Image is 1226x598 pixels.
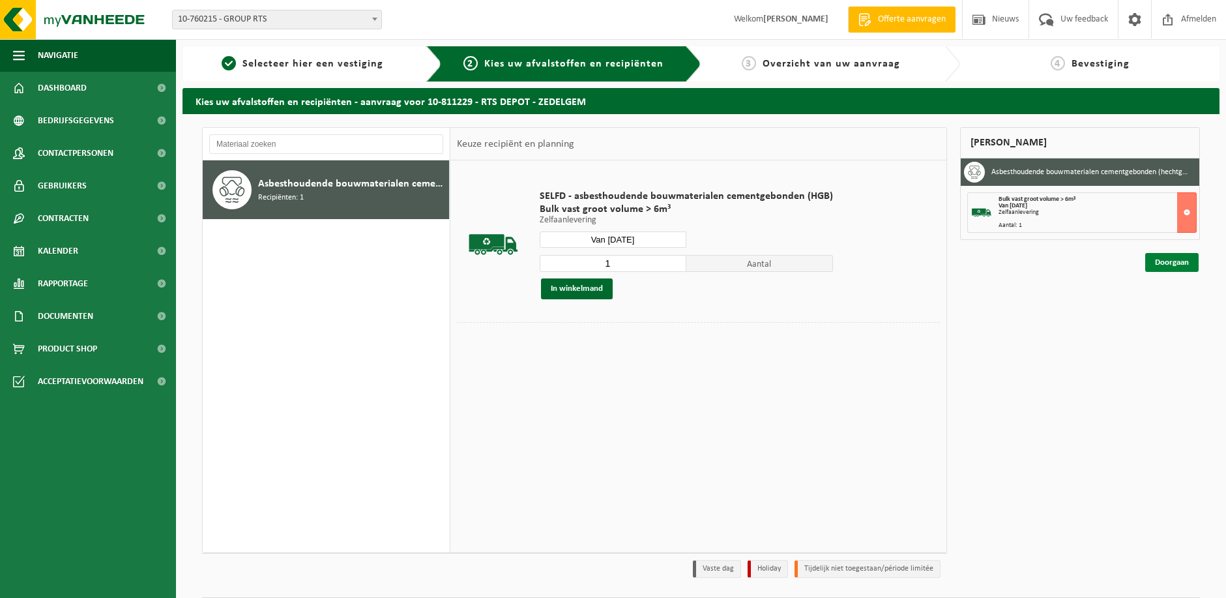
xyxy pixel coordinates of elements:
[258,176,446,192] span: Asbesthoudende bouwmaterialen cementgebonden (hechtgebonden)
[182,88,1219,113] h2: Kies uw afvalstoffen en recipiënten - aanvraag voor 10-811229 - RTS DEPOT - ZEDELGEM
[693,560,741,578] li: Vaste dag
[38,104,114,137] span: Bedrijfsgegevens
[540,190,833,203] span: SELFD - asbesthoudende bouwmaterialen cementgebonden (HGB)
[484,59,664,69] span: Kies uw afvalstoffen en recipiënten
[999,209,1196,216] div: Zelfaanlevering
[38,267,88,300] span: Rapportage
[222,56,236,70] span: 1
[1145,253,1199,272] a: Doorgaan
[686,255,833,272] span: Aantal
[172,10,382,29] span: 10-760215 - GROUP RTS
[763,59,900,69] span: Overzicht van uw aanvraag
[960,127,1200,158] div: [PERSON_NAME]
[38,333,97,365] span: Product Shop
[450,128,581,160] div: Keuze recipiënt en planning
[463,56,478,70] span: 2
[999,222,1196,229] div: Aantal: 1
[848,7,956,33] a: Offerte aanvragen
[209,134,443,154] input: Materiaal zoeken
[38,170,87,202] span: Gebruikers
[38,39,78,72] span: Navigatie
[38,202,89,235] span: Contracten
[258,192,304,204] span: Recipiënten: 1
[1051,56,1065,70] span: 4
[38,137,113,170] span: Contactpersonen
[38,72,87,104] span: Dashboard
[795,560,941,578] li: Tijdelijk niet toegestaan/période limitée
[540,203,833,216] span: Bulk vast groot volume > 6m³
[742,56,756,70] span: 3
[38,365,143,398] span: Acceptatievoorwaarden
[541,278,613,299] button: In winkelmand
[38,235,78,267] span: Kalender
[748,560,788,578] li: Holiday
[242,59,383,69] span: Selecteer hier een vestiging
[173,10,381,29] span: 10-760215 - GROUP RTS
[203,160,450,219] button: Asbesthoudende bouwmaterialen cementgebonden (hechtgebonden) Recipiënten: 1
[540,216,833,225] p: Zelfaanlevering
[763,14,828,24] strong: [PERSON_NAME]
[999,202,1027,209] strong: Van [DATE]
[875,13,949,26] span: Offerte aanvragen
[991,162,1190,183] h3: Asbesthoudende bouwmaterialen cementgebonden (hechtgebonden)
[189,56,416,72] a: 1Selecteer hier een vestiging
[540,232,686,248] input: Selecteer datum
[1072,59,1130,69] span: Bevestiging
[38,300,93,333] span: Documenten
[999,196,1075,203] span: Bulk vast groot volume > 6m³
